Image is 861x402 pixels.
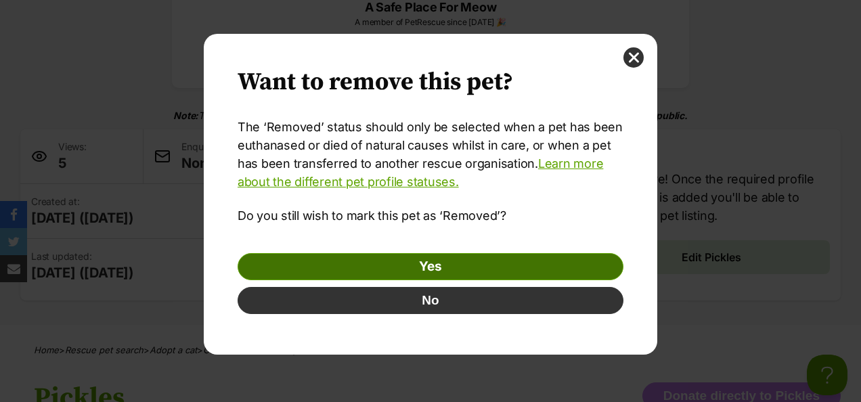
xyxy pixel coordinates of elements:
[623,47,644,68] button: close
[238,287,623,314] button: No
[238,156,603,189] a: Learn more about the different pet profile statuses.
[238,206,623,225] p: Do you still wish to mark this pet as ‘Removed’?
[238,68,623,97] h2: Want to remove this pet?
[238,118,623,191] p: The ‘Removed’ status should only be selected when a pet has been euthanased or died of natural ca...
[238,253,623,280] a: Yes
